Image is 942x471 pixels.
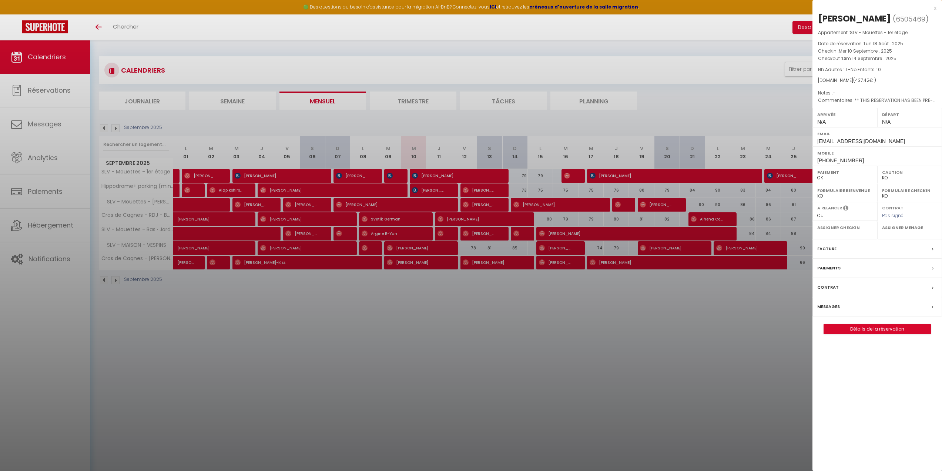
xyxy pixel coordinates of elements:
[896,14,925,24] span: 6505469
[818,47,936,55] p: Checkin :
[818,55,936,62] p: Checkout :
[882,169,937,176] label: Caution
[817,111,872,118] label: Arrivée
[818,29,936,36] p: Appartement :
[833,90,835,96] span: -
[817,283,839,291] label: Contrat
[818,66,881,73] span: Nb Adultes : 1 -
[855,77,869,83] span: 437.42
[817,264,841,272] label: Paiements
[853,77,876,83] span: ( € )
[864,40,903,47] span: Lun 18 Août . 2025
[882,187,937,194] label: Formulaire Checkin
[818,40,936,47] p: Date de réservation :
[818,97,936,104] p: Commentaires :
[893,14,929,24] span: ( )
[817,303,840,311] label: Messages
[850,29,908,36] span: SLV - Mouettes - 1er étage
[824,324,931,334] a: Détails de la réservation
[817,119,826,125] span: N/A
[851,66,881,73] span: Nb Enfants : 0
[817,245,837,253] label: Facture
[817,149,937,157] label: Mobile
[817,157,864,163] span: [PHONE_NUMBER]
[817,205,842,211] label: A relancer
[818,77,936,84] div: [DOMAIN_NAME]
[882,205,904,210] label: Contrat
[817,224,872,231] label: Assigner Checkin
[817,169,872,176] label: Paiement
[843,205,848,213] i: Sélectionner OUI si vous souhaiter envoyer les séquences de messages post-checkout
[839,48,892,54] span: Mer 10 Septembre . 2025
[818,89,936,97] p: Notes :
[842,55,896,62] span: Dim 14 Septembre . 2025
[817,187,872,194] label: Formulaire Bienvenue
[6,3,28,25] button: Ouvrir le widget de chat LiveChat
[812,4,936,13] div: x
[882,119,891,125] span: N/A
[817,130,937,137] label: Email
[882,212,904,219] span: Pas signé
[882,224,937,231] label: Assigner Menage
[882,111,937,118] label: Départ
[818,13,891,24] div: [PERSON_NAME]
[817,138,905,144] span: [EMAIL_ADDRESS][DOMAIN_NAME]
